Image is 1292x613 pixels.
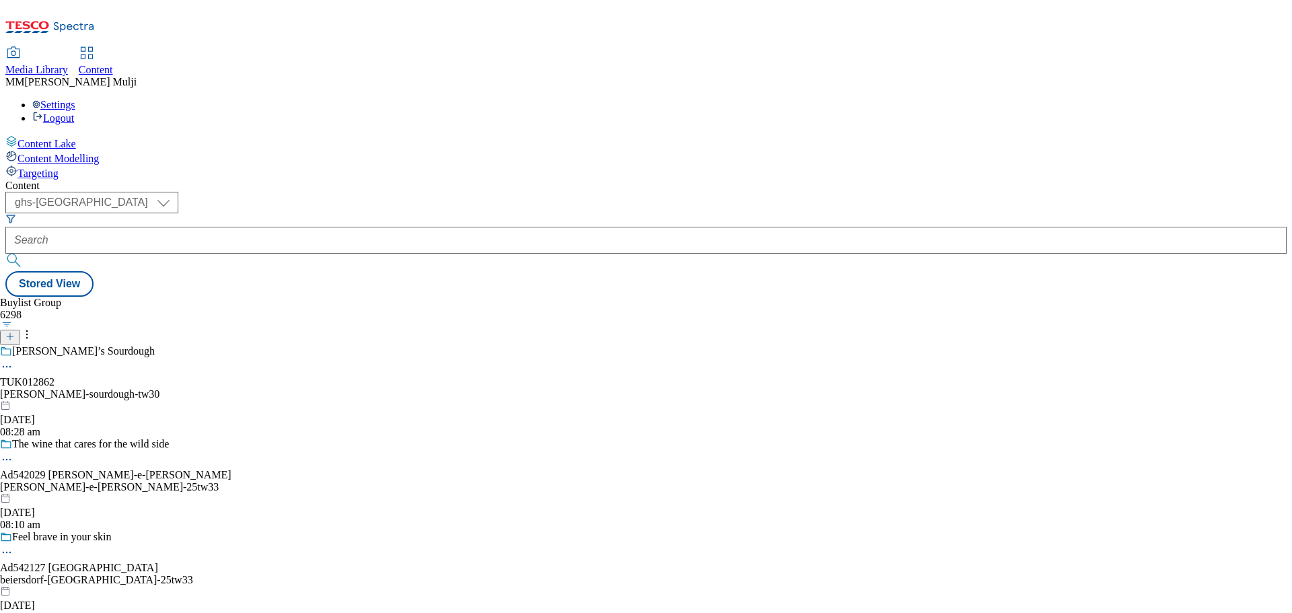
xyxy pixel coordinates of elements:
[79,48,113,76] a: Content
[32,99,75,110] a: Settings
[5,48,68,76] a: Media Library
[5,213,16,224] svg: Search Filters
[79,64,113,75] span: Content
[24,76,137,87] span: [PERSON_NAME] Mulji
[5,135,1287,150] a: Content Lake
[5,271,94,297] button: Stored View
[5,64,68,75] span: Media Library
[5,150,1287,165] a: Content Modelling
[12,531,112,543] div: Feel brave in your skin
[17,168,59,179] span: Targeting
[5,227,1287,254] input: Search
[12,345,155,357] div: [PERSON_NAME]’s Sourdough
[12,438,169,450] div: The wine that cares for the wild side
[17,138,76,149] span: Content Lake
[5,180,1287,192] div: Content
[5,165,1287,180] a: Targeting
[5,76,24,87] span: MM
[17,153,99,164] span: Content Modelling
[32,112,74,124] a: Logout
